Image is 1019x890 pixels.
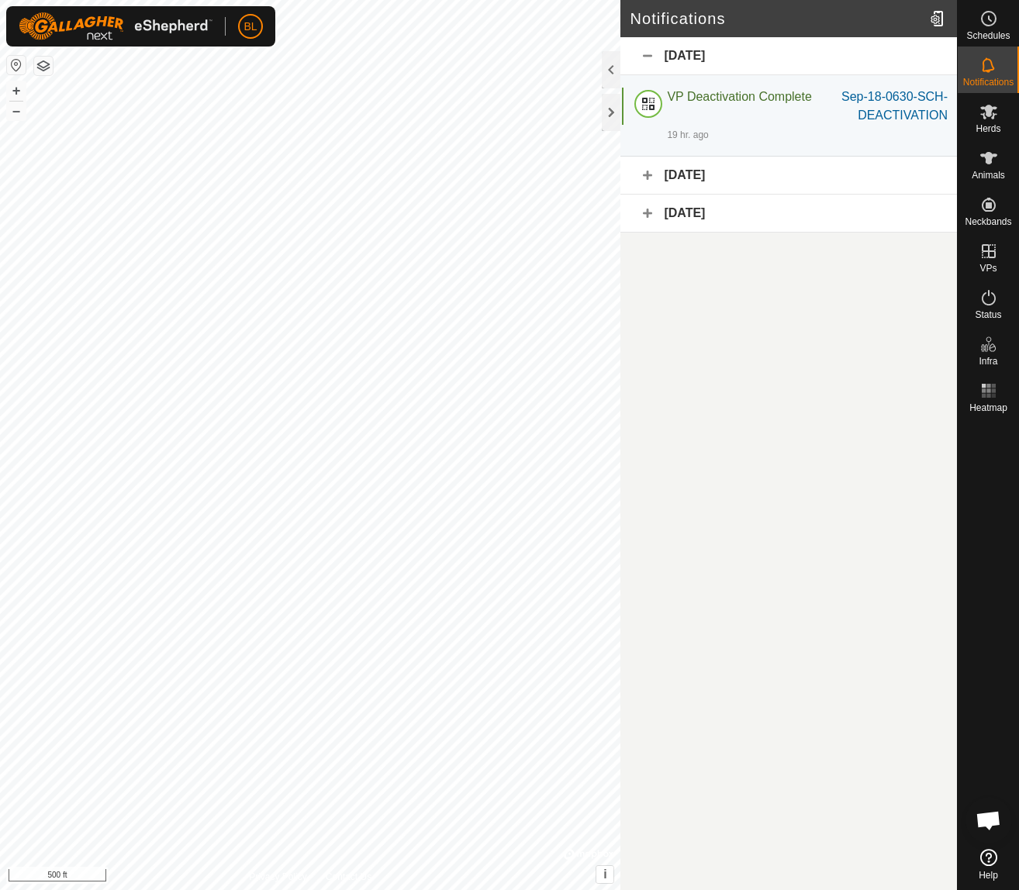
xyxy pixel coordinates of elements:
[979,871,998,880] span: Help
[249,870,307,884] a: Privacy Policy
[963,78,1014,87] span: Notifications
[630,9,923,28] h2: Notifications
[972,171,1005,180] span: Animals
[979,264,997,273] span: VPs
[7,56,26,74] button: Reset Map
[979,357,997,366] span: Infra
[835,88,948,125] div: Sep-18-0630-SCH-DEACTIVATION
[965,797,1012,843] div: Open chat
[19,12,212,40] img: Gallagher Logo
[965,217,1011,226] span: Neckbands
[667,90,811,103] span: VP Deactivation Complete
[620,157,957,195] div: [DATE]
[620,195,957,233] div: [DATE]
[969,403,1007,412] span: Heatmap
[958,843,1019,886] a: Help
[326,870,371,884] a: Contact Us
[620,37,957,75] div: [DATE]
[603,868,606,881] span: i
[966,31,1010,40] span: Schedules
[7,81,26,100] button: +
[976,124,1000,133] span: Herds
[975,310,1001,319] span: Status
[244,19,257,35] span: BL
[596,866,613,883] button: i
[34,57,53,75] button: Map Layers
[667,128,708,142] div: 19 hr. ago
[7,102,26,120] button: –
